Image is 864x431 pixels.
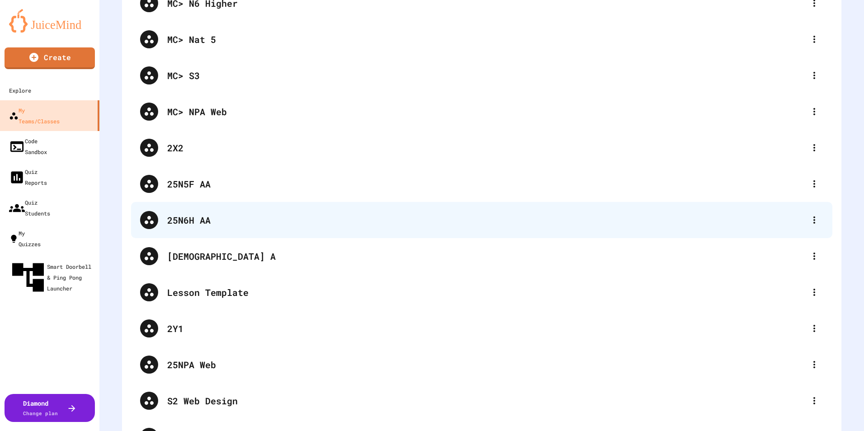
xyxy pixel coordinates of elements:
[167,69,805,82] div: MC> S3
[131,166,832,202] div: 25N5F AA
[131,21,832,57] div: MC> Nat 5
[167,286,805,299] div: Lesson Template
[167,358,805,371] div: 25NPA Web
[9,228,41,249] div: My Quizzes
[167,105,805,118] div: MC> NPA Web
[9,197,50,219] div: Quiz Students
[9,258,96,296] div: Smart Doorbell & Ping Pong Launcher
[9,85,31,96] div: Explore
[131,238,832,274] div: [DEMOGRAPHIC_DATA] A
[167,177,805,191] div: 25N5F AA
[167,394,805,408] div: S2 Web Design
[131,274,832,310] div: Lesson Template
[131,310,832,347] div: 2Y1
[131,383,832,419] div: S2 Web Design
[167,213,805,227] div: 25N6H AA
[5,394,95,422] button: DiamondChange plan
[131,94,832,130] div: MC> NPA Web
[131,130,832,166] div: 2X2
[23,398,58,417] div: Diamond
[167,141,805,155] div: 2X2
[167,322,805,335] div: 2Y1
[167,33,805,46] div: MC> Nat 5
[5,47,95,69] a: Create
[9,136,47,157] div: Code Sandbox
[9,166,47,188] div: Quiz Reports
[23,410,58,417] span: Change plan
[131,57,832,94] div: MC> S3
[9,105,60,126] div: My Teams/Classes
[131,202,832,238] div: 25N6H AA
[9,9,90,33] img: logo-orange.svg
[167,249,805,263] div: [DEMOGRAPHIC_DATA] A
[131,347,832,383] div: 25NPA Web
